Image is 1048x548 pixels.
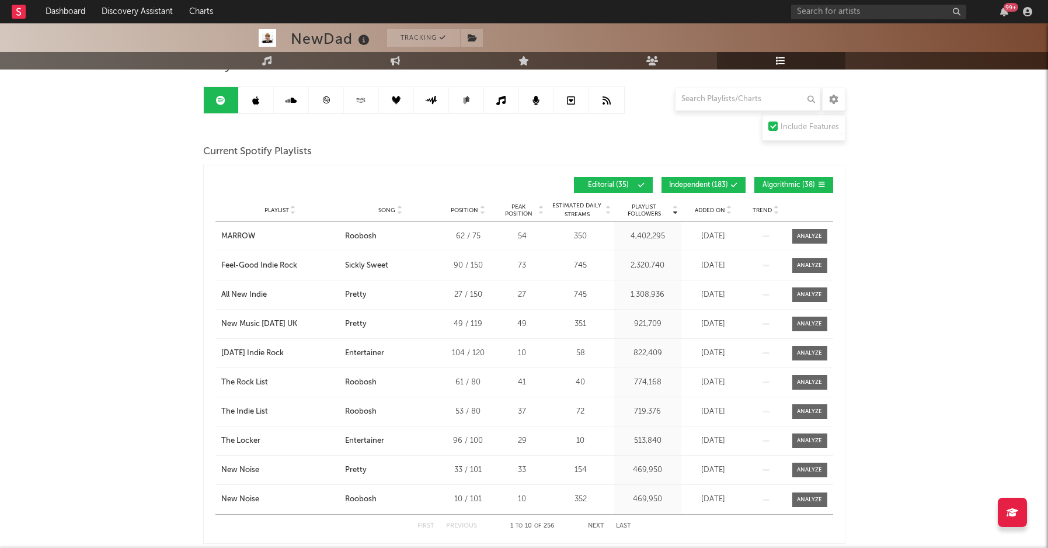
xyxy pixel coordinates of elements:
[695,207,725,214] span: Added On
[442,464,495,476] div: 33 / 101
[617,377,678,389] div: 774,168
[417,523,434,529] button: First
[617,406,678,418] div: 719,376
[500,260,544,272] div: 73
[221,377,339,389] a: The Rock List
[550,348,611,359] div: 58
[534,523,541,529] span: of
[684,494,743,505] div: [DATE]
[442,289,495,301] div: 27 / 150
[345,464,367,476] div: Pretty
[378,207,395,214] span: Song
[500,519,565,533] div: 1 10 256
[550,231,611,242] div: 350
[500,231,544,242] div: 54
[345,348,384,359] div: Entertainer
[617,318,678,330] div: 921,709
[1000,7,1008,16] button: 99+
[221,318,339,330] a: New Music [DATE] UK
[442,348,495,359] div: 104 / 120
[442,260,495,272] div: 90 / 150
[684,318,743,330] div: [DATE]
[684,464,743,476] div: [DATE]
[617,231,678,242] div: 4,402,295
[221,377,268,389] div: The Rock List
[1004,3,1018,12] div: 99 +
[550,289,611,301] div: 745
[617,203,671,217] span: Playlist Followers
[574,177,653,193] button: Editorial(35)
[684,289,743,301] div: [DATE]
[345,260,388,272] div: Sickly Sweet
[500,203,537,217] span: Peak Position
[221,494,259,505] div: New Noise
[221,435,260,447] div: The Locker
[345,231,377,242] div: Roobosh
[500,348,544,359] div: 10
[550,494,611,505] div: 352
[516,523,523,529] span: to
[451,207,478,214] span: Position
[221,231,339,242] a: MARROW
[617,260,678,272] div: 2,320,740
[617,494,678,505] div: 469,950
[345,289,367,301] div: Pretty
[754,177,833,193] button: Algorithmic(38)
[221,494,339,505] a: New Noise
[221,289,267,301] div: All New Indie
[500,406,544,418] div: 37
[684,231,743,242] div: [DATE]
[264,207,289,214] span: Playlist
[291,29,372,48] div: NewDad
[221,464,259,476] div: New Noise
[345,318,367,330] div: Pretty
[675,88,821,111] input: Search Playlists/Charts
[617,289,678,301] div: 1,308,936
[221,406,268,418] div: The Indie List
[617,435,678,447] div: 513,840
[500,377,544,389] div: 41
[500,494,544,505] div: 10
[588,523,604,529] button: Next
[387,29,460,47] button: Tracking
[684,406,743,418] div: [DATE]
[442,406,495,418] div: 53 / 80
[791,5,966,19] input: Search for artists
[221,406,339,418] a: The Indie List
[550,377,611,389] div: 40
[500,318,544,330] div: 49
[616,523,631,529] button: Last
[617,464,678,476] div: 469,950
[442,435,495,447] div: 96 / 100
[550,406,611,418] div: 72
[550,464,611,476] div: 154
[669,182,728,189] span: Independent ( 183 )
[617,348,678,359] div: 822,409
[446,523,477,529] button: Previous
[203,58,313,72] span: Playlists/Charts
[582,182,635,189] span: Editorial ( 35 )
[221,464,339,476] a: New Noise
[345,377,377,389] div: Roobosh
[781,120,839,134] div: Include Features
[500,464,544,476] div: 33
[221,348,339,359] a: [DATE] Indie Rock
[442,494,495,505] div: 10 / 101
[550,435,611,447] div: 10
[345,435,384,447] div: Entertainer
[684,260,743,272] div: [DATE]
[345,494,377,505] div: Roobosh
[661,177,746,193] button: Independent(183)
[221,231,255,242] div: MARROW
[684,377,743,389] div: [DATE]
[442,231,495,242] div: 62 / 75
[500,289,544,301] div: 27
[221,260,339,272] a: Feel-Good Indie Rock
[550,318,611,330] div: 351
[684,348,743,359] div: [DATE]
[221,260,297,272] div: Feel-Good Indie Rock
[221,318,297,330] div: New Music [DATE] UK
[221,348,284,359] div: [DATE] Indie Rock
[345,406,377,418] div: Roobosh
[684,435,743,447] div: [DATE]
